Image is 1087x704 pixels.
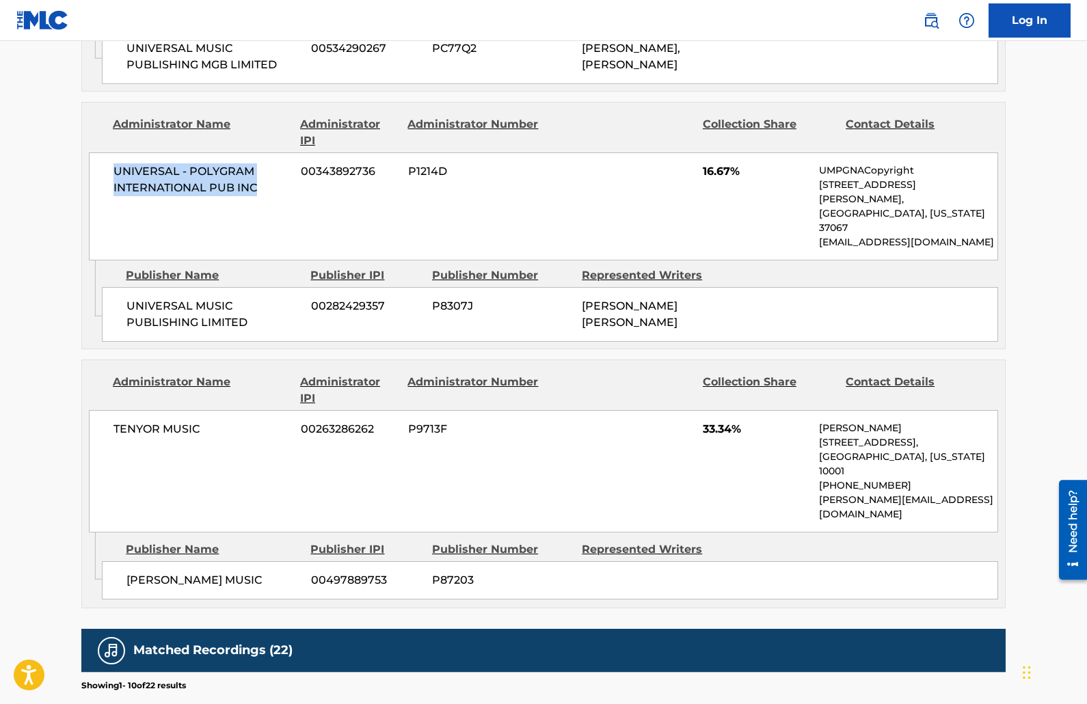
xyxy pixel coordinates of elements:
div: Contact Details [846,374,978,407]
p: UMPGNACopyright [819,163,997,178]
img: help [958,12,975,29]
span: [PERSON_NAME] [PERSON_NAME] [582,299,677,329]
a: Public Search [917,7,945,34]
span: 00497889753 [311,572,422,588]
p: [GEOGRAPHIC_DATA], [US_STATE] 37067 [819,206,997,235]
div: Drag [1023,652,1031,693]
span: P9713F [408,421,541,437]
div: Administrator Number [407,374,540,407]
span: P87203 [432,572,572,588]
div: Publisher Name [126,267,300,284]
div: Publisher IPI [310,541,422,558]
span: UNIVERSAL - POLYGRAM INTERNATIONAL PUB INC [113,163,291,196]
span: 16.67% [703,163,809,180]
p: Showing 1 - 10 of 22 results [81,679,186,692]
div: Publisher Number [432,541,572,558]
span: [PERSON_NAME], [PERSON_NAME] [582,42,680,71]
div: Represented Writers [582,541,721,558]
span: UNIVERSAL MUSIC PUBLISHING LIMITED [126,298,301,331]
img: search [923,12,939,29]
img: MLC Logo [16,10,69,30]
span: PC77Q2 [432,40,572,57]
iframe: Resource Center [1049,475,1087,585]
p: [STREET_ADDRESS][PERSON_NAME], [819,178,997,206]
div: Administrator IPI [300,374,397,407]
p: [PERSON_NAME][EMAIL_ADDRESS][DOMAIN_NAME] [819,493,997,522]
p: [EMAIL_ADDRESS][DOMAIN_NAME] [819,235,997,249]
span: 00282429357 [311,298,422,314]
div: Publisher Name [126,541,300,558]
p: [GEOGRAPHIC_DATA], [US_STATE] 10001 [819,450,997,478]
div: Represented Writers [582,267,721,284]
div: Collection Share [703,374,835,407]
iframe: Chat Widget [1019,638,1087,704]
span: TENYOR MUSIC [113,421,291,437]
div: Contact Details [846,116,978,149]
div: Administrator IPI [300,116,397,149]
div: Administrator Name [113,374,290,407]
p: [PHONE_NUMBER] [819,478,997,493]
div: Publisher Number [432,267,572,284]
div: Publisher IPI [310,267,422,284]
span: 00263286262 [301,421,398,437]
span: P1214D [408,163,541,180]
span: 33.34% [703,421,809,437]
a: Log In [989,3,1071,38]
img: Matched Recordings [103,642,120,659]
div: Administrator Number [407,116,540,149]
span: 00534290267 [311,40,422,57]
div: Collection Share [703,116,835,149]
div: Help [953,7,980,34]
p: [STREET_ADDRESS], [819,435,997,450]
span: [PERSON_NAME] MUSIC [126,572,301,588]
p: [PERSON_NAME] [819,421,997,435]
span: P8307J [432,298,572,314]
div: Administrator Name [113,116,290,149]
h5: Matched Recordings (22) [133,642,293,658]
span: 00343892736 [301,163,398,180]
span: UNIVERSAL MUSIC PUBLISHING MGB LIMITED [126,40,301,73]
